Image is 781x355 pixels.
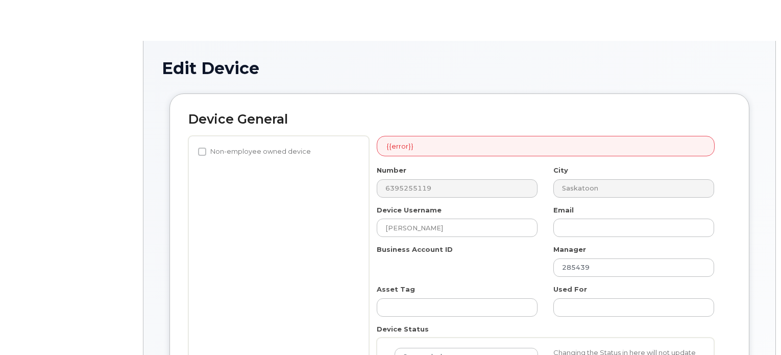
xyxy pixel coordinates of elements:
[377,245,453,254] label: Business Account ID
[553,165,568,175] label: City
[377,165,406,175] label: Number
[377,205,442,215] label: Device Username
[198,148,206,156] input: Non-employee owned device
[377,324,429,334] label: Device Status
[377,285,415,294] label: Asset Tag
[553,258,714,277] input: Select manager
[553,205,574,215] label: Email
[553,285,587,294] label: Used For
[188,112,730,127] h2: Device General
[553,245,586,254] label: Manager
[198,146,311,158] label: Non-employee owned device
[377,136,715,157] div: {{error}}
[162,59,757,77] h1: Edit Device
